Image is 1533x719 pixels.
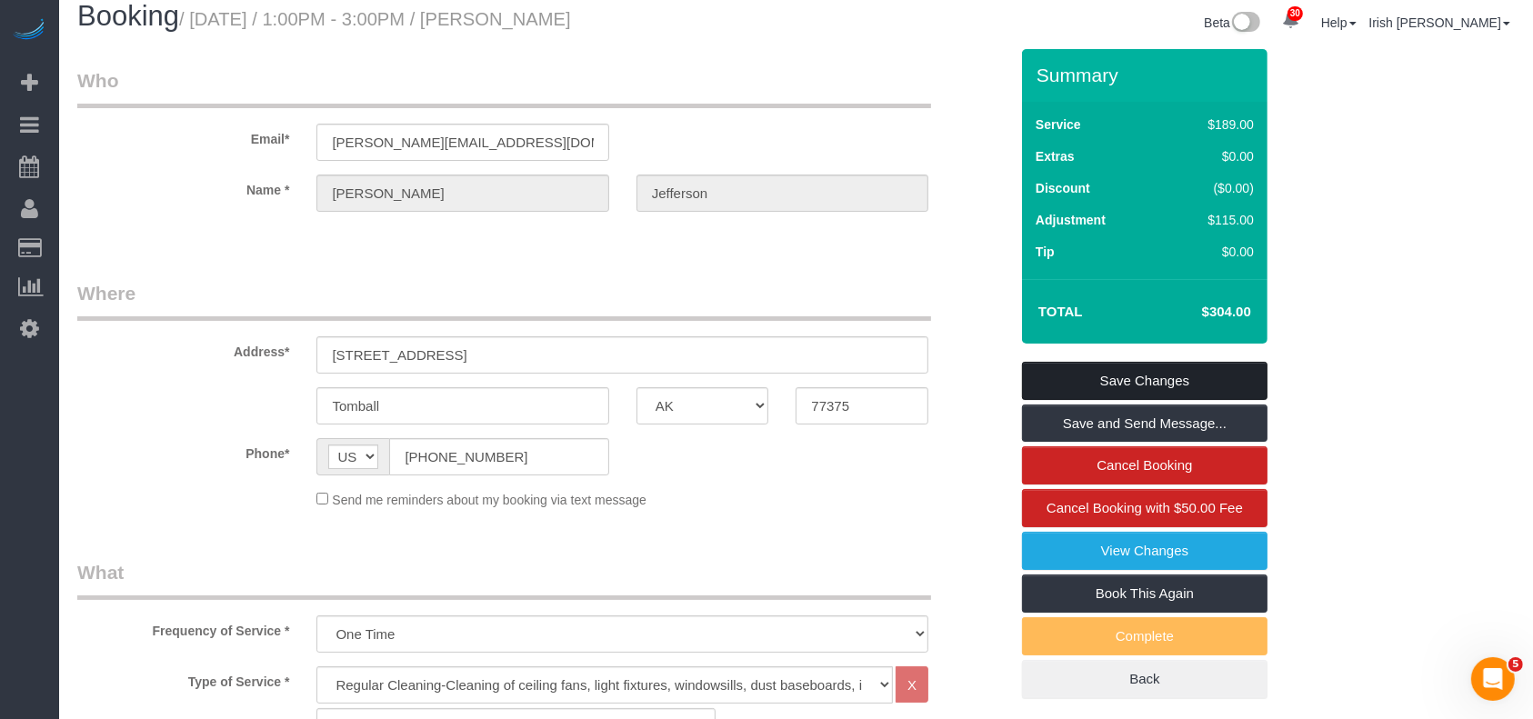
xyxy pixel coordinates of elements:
span: 30 [1288,6,1303,21]
input: Phone* [389,438,608,475]
label: Email* [64,124,303,148]
a: Help [1321,15,1357,30]
label: Tip [1036,243,1055,261]
iframe: Intercom live chat [1471,657,1515,701]
a: Cancel Booking with $50.00 Fee [1022,489,1267,527]
a: Back [1022,660,1267,698]
label: Name * [64,175,303,199]
div: $0.00 [1169,243,1254,261]
span: Send me reminders about my booking via text message [332,493,646,507]
input: City* [316,387,608,424]
legend: Who [77,67,931,108]
div: ($0.00) [1169,179,1254,197]
label: Phone* [64,438,303,463]
img: Automaid Logo [11,18,47,44]
a: 30 [1273,1,1308,41]
span: Cancel Booking with $50.00 Fee [1047,500,1243,515]
a: Beta [1204,15,1260,30]
div: $115.00 [1169,211,1254,229]
strong: Total [1038,304,1083,319]
a: Cancel Booking [1022,446,1267,484]
a: Book This Again [1022,574,1267,613]
input: First Name* [316,175,608,212]
a: Irish [PERSON_NAME] [1369,15,1510,30]
div: $189.00 [1169,115,1254,134]
legend: What [77,559,931,600]
label: Type of Service * [64,666,303,691]
label: Frequency of Service * [64,615,303,640]
small: / [DATE] / 1:00PM - 3:00PM / [PERSON_NAME] [179,9,571,29]
h3: Summary [1037,65,1258,85]
div: $0.00 [1169,147,1254,165]
input: Last Name* [636,175,928,212]
label: Adjustment [1036,211,1106,229]
label: Address* [64,336,303,361]
a: View Changes [1022,532,1267,570]
input: Email* [316,124,608,161]
span: 5 [1508,657,1523,672]
img: New interface [1230,12,1260,35]
h4: $304.00 [1147,305,1251,320]
label: Extras [1036,147,1075,165]
legend: Where [77,280,931,321]
a: Save Changes [1022,362,1267,400]
label: Service [1036,115,1081,134]
a: Save and Send Message... [1022,404,1267,443]
label: Discount [1036,179,1090,197]
input: Zip Code* [796,387,928,424]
